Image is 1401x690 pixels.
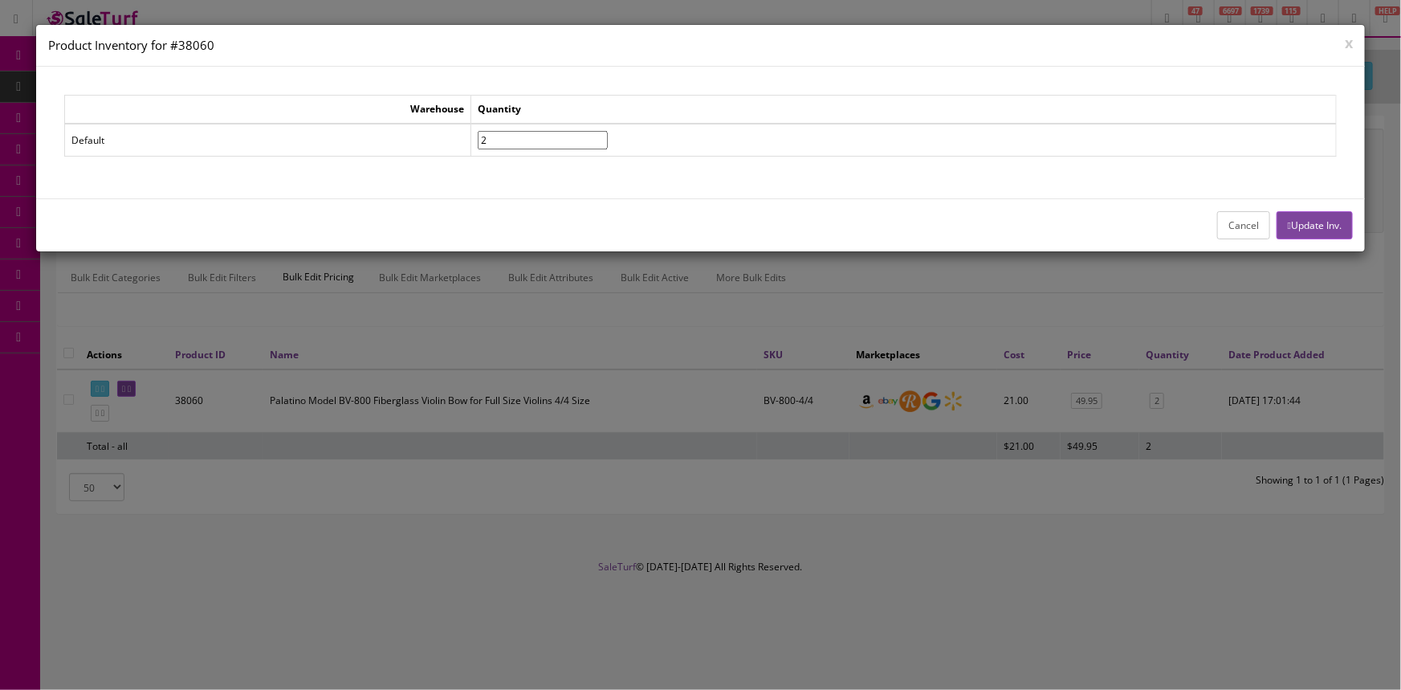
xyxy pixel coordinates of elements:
[1217,211,1270,239] button: Cancel
[64,96,470,124] td: Warehouse
[470,96,1337,124] td: Quantity
[1345,35,1353,50] button: x
[64,124,470,157] td: Default
[48,37,1354,54] h4: Product Inventory for #38060
[1277,211,1353,239] button: Update Inv.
